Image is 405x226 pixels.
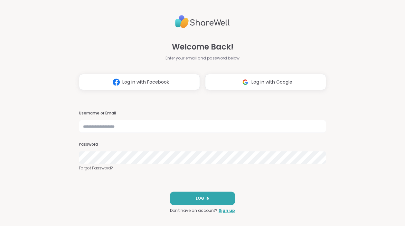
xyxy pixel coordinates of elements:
span: Welcome Back! [172,41,233,53]
span: Enter your email and password below [165,55,240,61]
h3: Username or Email [79,111,326,116]
h3: Password [79,142,326,147]
img: ShareWell Logo [175,13,230,31]
span: Don't have an account? [170,208,217,213]
span: Log in with Google [251,79,292,86]
img: ShareWell Logomark [110,76,122,88]
button: Log in with Facebook [79,74,200,90]
span: LOG IN [196,195,210,201]
a: Forgot Password? [79,165,326,171]
span: Log in with Facebook [122,79,169,86]
img: ShareWell Logomark [239,76,251,88]
button: Log in with Google [205,74,326,90]
a: Sign up [219,208,235,213]
button: LOG IN [170,192,235,205]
